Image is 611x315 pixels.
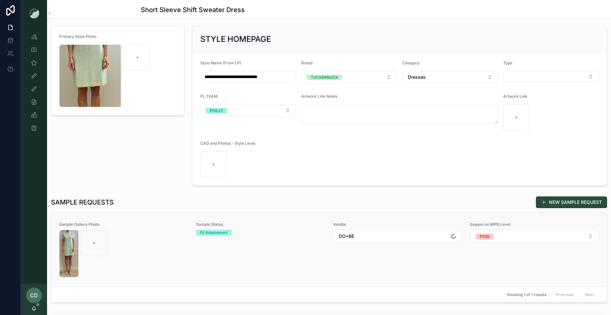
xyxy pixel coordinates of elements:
span: Sample Gallery Photo [59,222,188,227]
div: PHILLY [210,108,223,114]
h1: Short Sleeve Shift Sweater Dress [141,5,245,14]
div: scrollable content [21,26,47,142]
button: Select Button [333,230,462,242]
div: Fit Assessment [200,230,228,236]
button: Select Button [301,71,397,83]
span: Dresses [408,74,426,80]
span: Artwork Link Notes [301,94,337,99]
span: Style Name (From LP) [200,60,241,65]
div: TUCKERNUCK [311,75,338,80]
div: PS26 [480,234,490,240]
span: Season on MPN Level [470,222,599,227]
span: Primary Style Photo [59,34,96,39]
button: Select Button [470,230,599,242]
h1: SAMPLE REQUESTS [51,198,114,207]
h2: STYLE HOMEPAGE [200,34,271,44]
button: Select Button [402,71,498,83]
button: Select Button [200,104,296,117]
span: CD [30,291,38,299]
span: Sample Status [196,222,325,227]
span: DO+BE [339,233,354,240]
button: NEW SAMPLE REQUEST [536,196,607,208]
span: Artwork Link [503,94,527,99]
span: Showing 1 of 1 results [507,292,546,297]
span: Category [402,60,420,65]
button: Select Button [503,71,599,82]
span: Brand [301,60,312,65]
span: Vendor [333,222,462,227]
img: Screenshot-2025-09-23-at-10.00.28-AM.png [59,230,78,277]
span: CAD and Photos - Style Level [200,141,255,146]
img: App logo [29,8,39,18]
span: Type [503,60,512,65]
span: PL TEAM [200,94,218,99]
a: Sample Gallery PhotoScreenshot-2025-09-23-at-10.00.28-AM.pngSample StatusFit AssessmentVendorSele... [51,213,607,287]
